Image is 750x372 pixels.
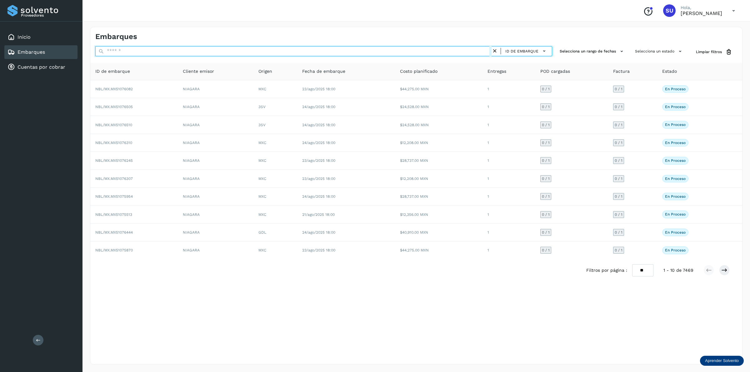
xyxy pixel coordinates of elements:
p: En proceso [665,158,686,163]
span: ID de embarque [95,68,130,75]
div: Inicio [4,30,77,44]
span: 0 / 1 [542,231,550,234]
td: GDL [253,224,297,241]
span: 0 / 1 [542,123,550,127]
span: 0 / 1 [542,213,550,216]
span: ID de embarque [505,48,538,54]
span: 0 / 1 [615,105,622,109]
td: 1 [482,116,535,134]
td: MXC [253,206,297,223]
p: Hola, [681,5,722,10]
span: NBL/MX.MX51076510 [95,123,132,127]
p: En proceso [665,176,686,181]
span: 1 - 10 de 7469 [663,267,693,274]
button: Selecciona un estado [632,46,686,57]
button: Limpiar filtros [691,46,737,58]
td: MXC [253,80,297,98]
span: NBL/MX.MX51075870 [95,248,133,252]
td: 1 [482,206,535,223]
span: 0 / 1 [615,195,622,198]
td: 3SV [253,98,297,116]
span: 0 / 1 [542,105,550,109]
td: 1 [482,152,535,170]
td: 1 [482,134,535,152]
td: NIAGARA [178,206,254,223]
span: Entregas [487,68,506,75]
p: En proceso [665,87,686,91]
td: 1 [482,224,535,241]
td: $12,356.00 MXN [395,206,482,223]
p: Proveedores [21,13,75,17]
span: NBL/MX.MX51076245 [95,158,133,163]
span: 0 / 1 [615,123,622,127]
span: 0 / 1 [615,159,622,162]
td: NIAGARA [178,170,254,188]
td: $28,737.00 MXN [395,188,482,206]
td: $24,528.00 MXN [395,116,482,134]
td: MXC [253,134,297,152]
span: NBL/MX.MX51076307 [95,176,133,181]
td: MXC [253,188,297,206]
h4: Embarques [95,32,137,41]
td: NIAGARA [178,116,254,134]
span: 24/ago/2025 18:00 [302,230,335,235]
td: NIAGARA [178,98,254,116]
td: NIAGARA [178,188,254,206]
span: 0 / 1 [615,213,622,216]
span: Origen [258,68,272,75]
span: POD cargadas [540,68,570,75]
p: En proceso [665,122,686,127]
span: Filtros por página : [586,267,627,274]
span: 0 / 1 [615,231,622,234]
td: 1 [482,98,535,116]
a: Cuentas por cobrar [17,64,65,70]
div: Cuentas por cobrar [4,60,77,74]
td: MXC [253,152,297,170]
p: En proceso [665,248,686,252]
td: NIAGARA [178,80,254,98]
span: 23/ago/2025 18:00 [302,176,335,181]
span: 21/ago/2025 18:00 [302,212,335,217]
span: 0 / 1 [542,159,550,162]
span: Cliente emisor [183,68,214,75]
td: $12,208.00 MXN [395,170,482,188]
div: Aprender Solvento [700,356,744,366]
p: En proceso [665,105,686,109]
span: Estado [662,68,677,75]
span: NBL/MX.MX51076444 [95,230,133,235]
span: 24/ago/2025 18:00 [302,123,335,127]
td: 3SV [253,116,297,134]
td: 1 [482,188,535,206]
td: 1 [482,80,535,98]
p: En proceso [665,194,686,199]
span: 23/ago/2025 18:00 [302,248,335,252]
td: $28,737.00 MXN [395,152,482,170]
span: NBL/MX.MX51076505 [95,105,133,109]
td: NIAGARA [178,224,254,241]
td: $40,910.00 MXN [395,224,482,241]
span: 0 / 1 [542,248,550,252]
span: Factura [613,68,630,75]
p: En proceso [665,141,686,145]
td: $24,528.00 MXN [395,98,482,116]
td: $44,275.00 MXN [395,241,482,259]
p: Sayra Ugalde [681,10,722,16]
td: MXC [253,170,297,188]
span: 0 / 1 [615,141,622,145]
span: NBL/MX.MX51076310 [95,141,132,145]
p: Aprender Solvento [705,358,739,363]
span: 24/ago/2025 18:00 [302,194,335,199]
td: 1 [482,170,535,188]
span: 0 / 1 [542,87,550,91]
span: 0 / 1 [542,177,550,181]
button: Selecciona un rango de fechas [557,46,627,57]
span: 23/ago/2025 18:00 [302,158,335,163]
span: NBL/MX.MX51075513 [95,212,132,217]
span: Limpiar filtros [696,49,722,55]
td: NIAGARA [178,241,254,259]
td: $12,208.00 MXN [395,134,482,152]
p: En proceso [665,230,686,235]
td: NIAGARA [178,152,254,170]
td: MXC [253,241,297,259]
a: Embarques [17,49,45,55]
